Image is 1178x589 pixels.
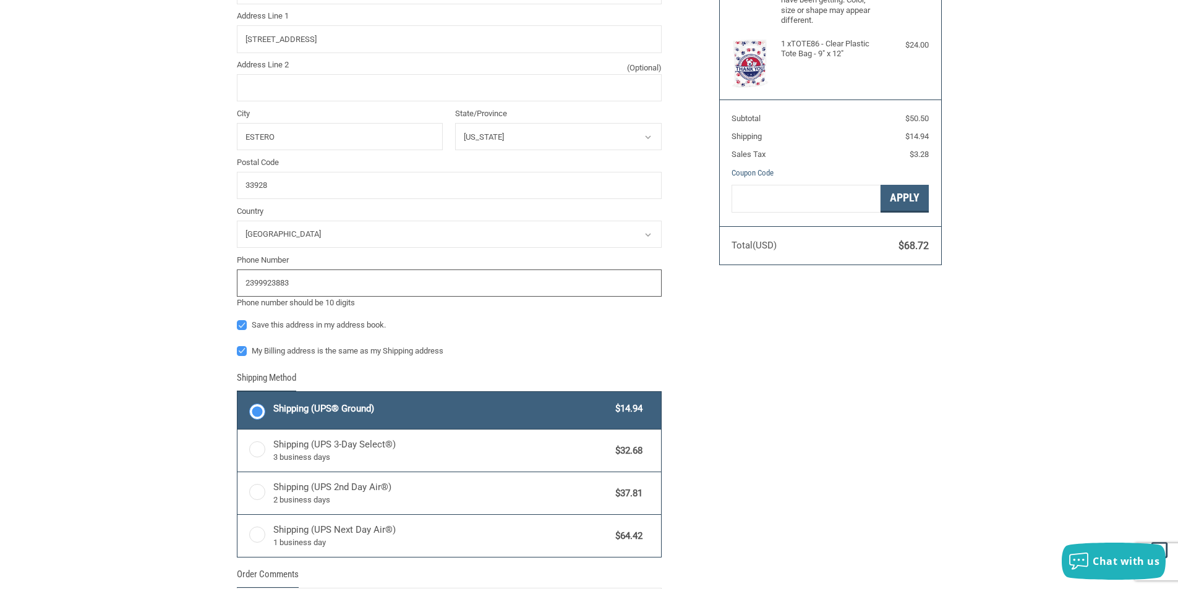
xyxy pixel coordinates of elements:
[237,156,662,169] label: Postal Code
[237,205,662,218] label: Country
[237,371,296,391] legend: Shipping Method
[881,185,929,213] button: Apply
[273,494,610,506] span: 2 business days
[1062,543,1166,580] button: Chat with us
[237,320,662,330] label: Save this address in my address book.
[1093,554,1159,568] span: Chat with us
[273,438,610,464] span: Shipping (UPS 3-Day Select®)
[237,254,662,266] label: Phone Number
[610,402,643,416] span: $14.94
[732,240,777,251] span: Total (USD)
[237,59,662,71] label: Address Line 2
[610,444,643,458] span: $32.68
[732,168,774,177] a: Coupon Code
[273,480,610,506] span: Shipping (UPS 2nd Day Air®)
[910,150,929,159] span: $3.28
[455,108,662,120] label: State/Province
[237,297,662,309] div: Phone number should be 10 digits
[879,39,929,51] div: $24.00
[610,486,643,501] span: $37.81
[273,451,610,464] span: 3 business days
[237,567,299,588] legend: Order Comments
[610,529,643,543] span: $64.42
[732,185,881,213] input: Gift Certificate or Coupon Code
[273,536,610,549] span: 1 business day
[905,114,929,123] span: $50.50
[627,62,662,74] small: (Optional)
[732,114,761,123] span: Subtotal
[273,523,610,549] span: Shipping (UPS Next Day Air®)
[237,108,443,120] label: City
[237,346,662,356] label: My Billing address is the same as my Shipping address
[732,150,766,159] span: Sales Tax
[273,402,610,416] span: Shipping (UPS® Ground)
[781,39,877,59] h4: 1 x TOTE86 - Clear Plastic Tote Bag - 9" x 12"
[905,132,929,141] span: $14.94
[732,132,762,141] span: Shipping
[237,10,662,22] label: Address Line 1
[898,240,929,252] span: $68.72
